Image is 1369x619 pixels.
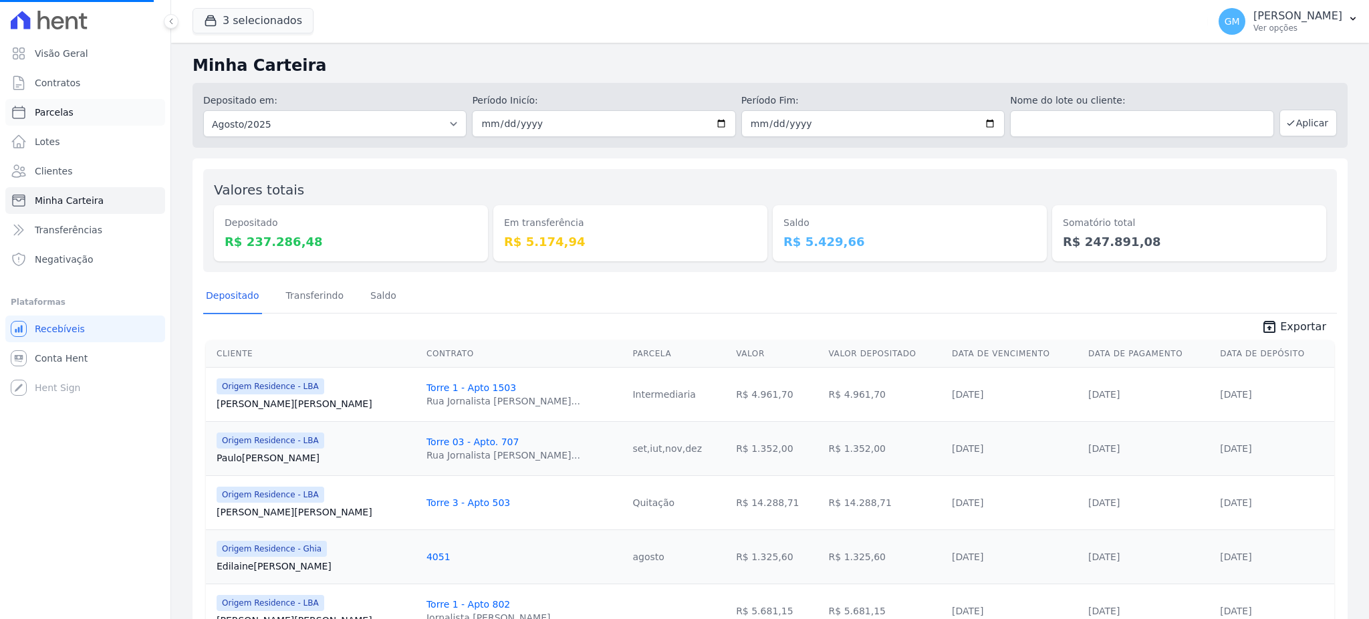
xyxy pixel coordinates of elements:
th: Data de Depósito [1215,340,1334,368]
td: R$ 14.288,71 [731,475,823,529]
td: R$ 4.961,70 [731,367,823,421]
a: unarchive Exportar [1251,319,1337,338]
a: [DATE] [1220,551,1251,562]
td: R$ 1.325,60 [731,529,823,584]
a: [DATE] [1088,389,1120,400]
label: Período Fim: [741,94,1005,108]
a: [DATE] [952,443,983,454]
a: [DATE] [952,497,983,508]
label: Depositado em: [203,95,277,106]
a: 4051 [426,551,451,562]
span: Minha Carteira [35,194,104,207]
td: R$ 1.352,00 [824,421,947,475]
a: [DATE] [952,551,983,562]
label: Valores totais [214,182,304,198]
th: Contrato [421,340,628,368]
a: set,iut,nov,dez [632,443,702,454]
th: Cliente [206,340,421,368]
a: Recebíveis [5,316,165,342]
span: Lotes [35,135,60,148]
a: Parcelas [5,99,165,126]
span: Visão Geral [35,47,88,60]
a: Visão Geral [5,40,165,67]
a: Minha Carteira [5,187,165,214]
label: Período Inicío: [472,94,735,108]
span: Origem Residence - LBA [217,378,324,394]
p: Ver opções [1253,23,1342,33]
a: [DATE] [1088,606,1120,616]
a: Saldo [368,279,399,314]
a: Intermediaria [632,389,695,400]
button: 3 selecionados [193,8,314,33]
span: Origem Residence - LBA [217,432,324,449]
a: Torre 03 - Apto. 707 [426,437,519,447]
a: [DATE] [1220,443,1251,454]
a: Transferências [5,217,165,243]
th: Parcela [627,340,731,368]
span: Origem Residence - LBA [217,595,324,611]
span: Contratos [35,76,80,90]
p: [PERSON_NAME] [1253,9,1342,23]
dd: R$ 237.286,48 [225,233,477,251]
a: [DATE] [1088,551,1120,562]
div: Rua Jornalista [PERSON_NAME]... [426,449,580,462]
dd: R$ 5.174,94 [504,233,757,251]
a: Negativação [5,246,165,273]
a: Lotes [5,128,165,155]
span: Exportar [1280,319,1326,335]
a: Conta Hent [5,345,165,372]
a: [DATE] [1088,443,1120,454]
span: Origem Residence - Ghia [217,541,327,557]
th: Data de Pagamento [1083,340,1215,368]
span: Clientes [35,164,72,178]
a: agosto [632,551,664,562]
a: [DATE] [952,389,983,400]
a: Torre 1 - Apto 802 [426,599,510,610]
h2: Minha Carteira [193,53,1348,78]
a: [DATE] [1220,497,1251,508]
a: Contratos [5,70,165,96]
td: R$ 1.325,60 [824,529,947,584]
dd: R$ 5.429,66 [783,233,1036,251]
label: Nome do lote ou cliente: [1010,94,1273,108]
td: R$ 14.288,71 [824,475,947,529]
th: Valor Depositado [824,340,947,368]
span: Negativação [35,253,94,266]
a: Transferindo [283,279,347,314]
a: Edilaine[PERSON_NAME] [217,560,416,573]
span: GM [1225,17,1240,26]
a: Clientes [5,158,165,184]
a: Torre 3 - Apto 503 [426,497,510,508]
dt: Em transferência [504,216,757,230]
div: Plataformas [11,294,160,310]
a: [PERSON_NAME][PERSON_NAME] [217,397,416,410]
a: [PERSON_NAME][PERSON_NAME] [217,505,416,519]
a: Depositado [203,279,262,314]
dt: Saldo [783,216,1036,230]
span: Transferências [35,223,102,237]
a: Torre 1 - Apto 1503 [426,382,516,393]
span: Parcelas [35,106,74,119]
dt: Depositado [225,216,477,230]
a: [DATE] [1220,389,1251,400]
button: GM [PERSON_NAME] Ver opções [1208,3,1369,40]
div: Rua Jornalista [PERSON_NAME]... [426,394,580,408]
i: unarchive [1261,319,1277,335]
a: [DATE] [952,606,983,616]
span: Recebíveis [35,322,85,336]
a: [DATE] [1220,606,1251,616]
td: R$ 1.352,00 [731,421,823,475]
a: Paulo[PERSON_NAME] [217,451,416,465]
a: [DATE] [1088,497,1120,508]
dt: Somatório total [1063,216,1316,230]
span: Origem Residence - LBA [217,487,324,503]
dd: R$ 247.891,08 [1063,233,1316,251]
span: Conta Hent [35,352,88,365]
a: Quitação [632,497,674,508]
th: Valor [731,340,823,368]
th: Data de Vencimento [947,340,1083,368]
td: R$ 4.961,70 [824,367,947,421]
button: Aplicar [1279,110,1337,136]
